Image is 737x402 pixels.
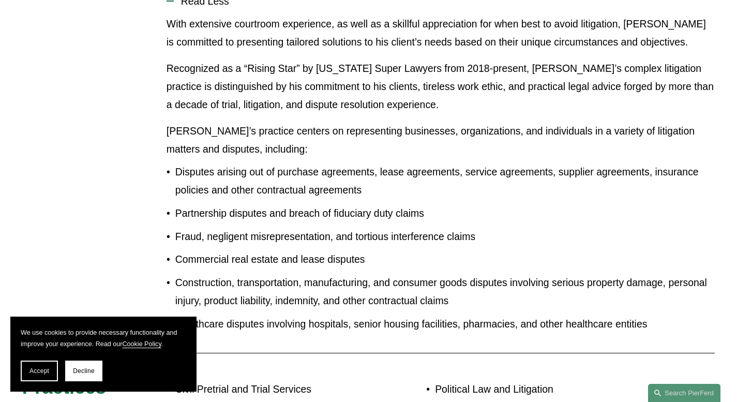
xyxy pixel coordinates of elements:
p: With extensive courtroom experience, as well as a skillful appreciation for when best to avoid li... [167,15,715,51]
button: Accept [21,361,58,381]
div: Read Less [167,15,715,346]
p: Recognized as a “Rising Star” by [US_STATE] Super Lawyers from 2018-present, [PERSON_NAME]’s comp... [167,59,715,114]
p: Civil Pretrial and Trial Services [175,380,369,398]
p: Disputes arising out of purchase agreements, lease agreements, service agreements, supplier agree... [175,163,715,199]
span: Decline [73,367,95,375]
p: [PERSON_NAME]’s practice centers on representing businesses, organizations, and individuals in a ... [167,122,715,158]
span: Accept [29,367,49,375]
span: Practices [22,377,106,398]
p: Fraud, negligent misrepresentation, and tortious interference claims [175,228,715,246]
p: Construction, transportation, manufacturing, and consumer goods disputes involving serious proper... [175,274,715,310]
p: Commercial real estate and lease disputes [175,250,715,269]
p: Healthcare disputes involving hospitals, senior housing facilities, pharmacies, and other healthc... [175,315,715,333]
a: Search this site [648,384,720,402]
p: We use cookies to provide necessary functionality and improve your experience. Read our . [21,327,186,350]
p: Partnership disputes and breach of fiduciary duty claims [175,204,715,222]
a: Cookie Policy [122,340,161,348]
button: Decline [65,361,102,381]
p: Political Law and Litigation [435,380,657,398]
section: Cookie banner [10,317,197,392]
